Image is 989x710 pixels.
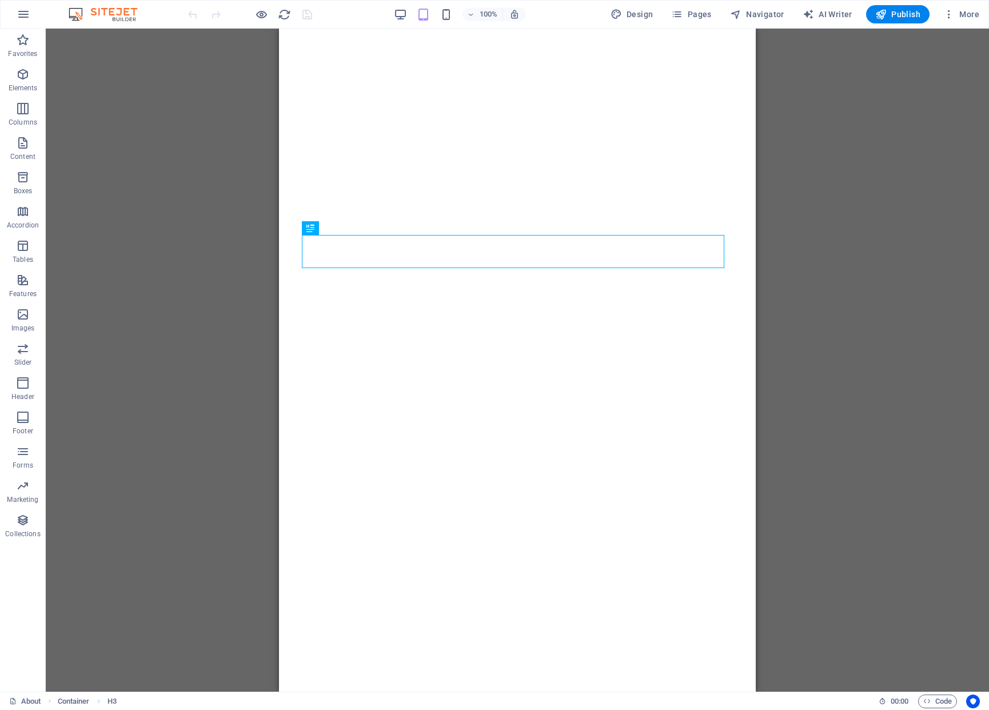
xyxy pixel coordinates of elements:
span: Publish [875,9,920,20]
button: Code [918,695,957,708]
button: Design [606,5,658,23]
button: Publish [866,5,930,23]
p: Boxes [14,186,33,196]
button: 100% [462,7,503,21]
p: Header [11,392,34,401]
button: More [939,5,984,23]
p: Images [11,324,35,333]
span: : [899,697,900,705]
p: Columns [9,118,37,127]
button: Navigator [725,5,789,23]
div: Design (Ctrl+Alt+Y) [606,5,658,23]
i: On resize automatically adjust zoom level to fit chosen device. [509,9,520,19]
span: Click to select. Double-click to edit [58,695,90,708]
img: Editor Logo [66,7,151,21]
i: Reload page [278,8,291,21]
button: Pages [667,5,716,23]
h6: 100% [480,7,498,21]
p: Favorites [8,49,37,58]
p: Features [9,289,37,298]
p: Elements [9,83,38,93]
nav: breadcrumb [58,695,117,708]
button: reload [277,7,291,21]
span: Code [923,695,952,708]
h6: Session time [879,695,909,708]
p: Footer [13,426,33,436]
button: Click here to leave preview mode and continue editing [254,7,268,21]
p: Tables [13,255,33,264]
span: Click to select. Double-click to edit [107,695,117,708]
button: AI Writer [798,5,857,23]
span: Navigator [730,9,784,20]
span: Design [611,9,653,20]
span: 00 00 [891,695,908,708]
span: Pages [671,9,711,20]
p: Slider [14,358,32,367]
span: AI Writer [803,9,852,20]
p: Collections [5,529,40,539]
button: Usercentrics [966,695,980,708]
p: Accordion [7,221,39,230]
p: Forms [13,461,33,470]
p: Marketing [7,495,38,504]
span: More [943,9,979,20]
p: Content [10,152,35,161]
a: Click to cancel selection. Double-click to open Pages [9,695,41,708]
